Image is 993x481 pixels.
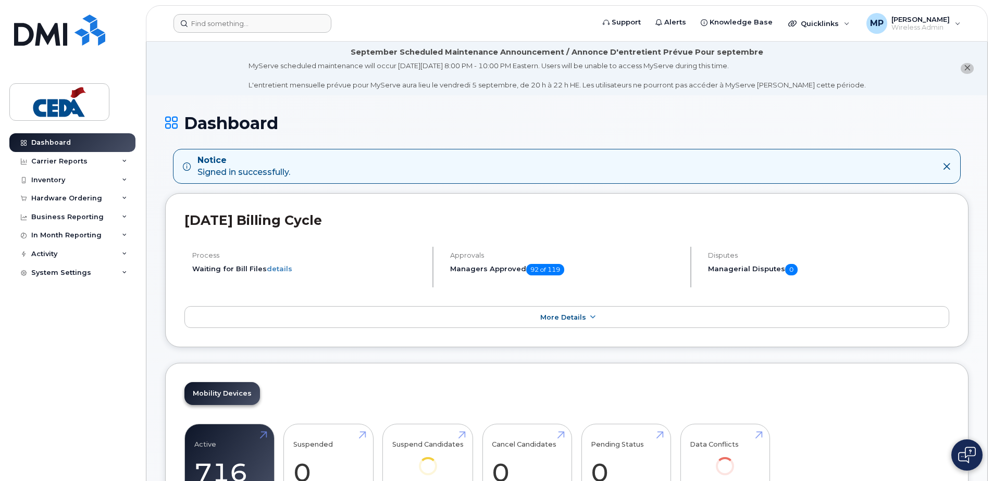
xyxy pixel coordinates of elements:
[708,264,949,275] h5: Managerial Disputes
[961,63,974,74] button: close notification
[192,264,424,274] li: Waiting for Bill Files
[450,251,681,259] h4: Approvals
[197,155,290,167] strong: Notice
[785,264,798,275] span: 0
[197,155,290,179] div: Signed in successfully.
[450,264,681,275] h5: Managers Approved
[192,251,424,259] h4: Process
[267,264,292,273] a: details
[540,313,586,321] span: More Details
[958,447,976,463] img: Open chat
[184,382,260,405] a: Mobility Devices
[526,264,564,275] span: 92 of 119
[351,47,763,58] div: September Scheduled Maintenance Announcement / Annonce D'entretient Prévue Pour septembre
[184,212,949,228] h2: [DATE] Billing Cycle
[249,61,866,90] div: MyServe scheduled maintenance will occur [DATE][DATE] 8:00 PM - 10:00 PM Eastern. Users will be u...
[165,114,969,132] h1: Dashboard
[708,251,949,259] h4: Disputes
